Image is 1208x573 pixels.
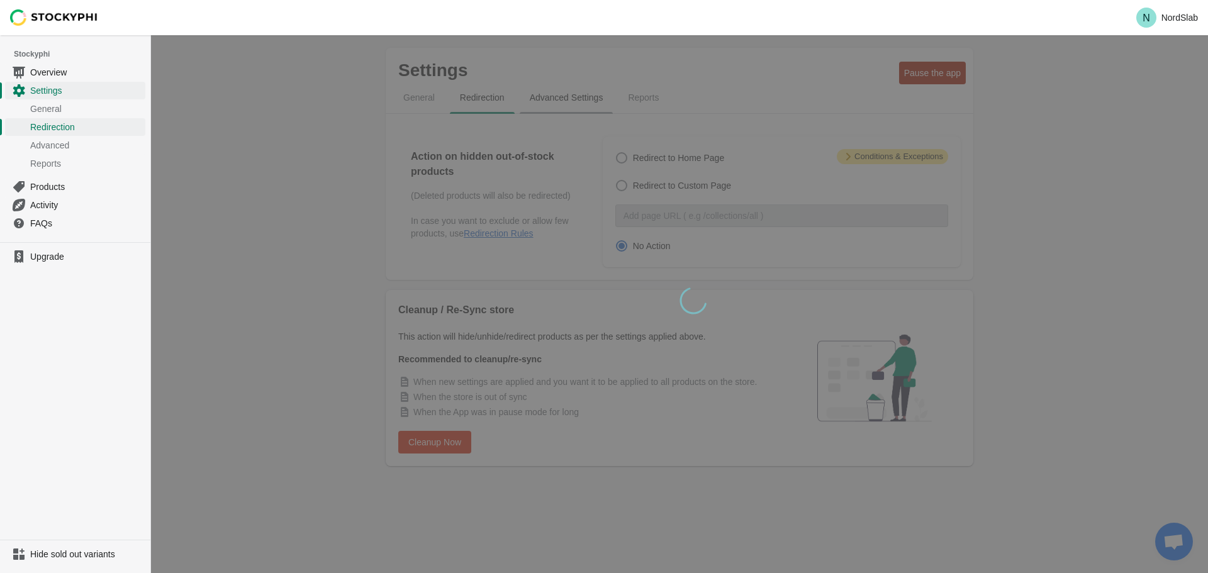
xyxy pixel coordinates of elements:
[30,548,143,560] span: Hide sold out variants
[30,199,143,211] span: Activity
[30,103,143,115] span: General
[5,136,145,154] a: Advanced
[5,214,145,232] a: FAQs
[5,154,145,172] a: Reports
[5,196,145,214] a: Activity
[30,250,143,263] span: Upgrade
[5,248,145,265] a: Upgrade
[5,63,145,81] a: Overview
[30,84,143,97] span: Settings
[30,217,143,230] span: FAQs
[1136,8,1156,28] span: Avatar with initials N
[30,66,143,79] span: Overview
[5,545,145,563] a: Hide sold out variants
[30,157,143,170] span: Reports
[5,118,145,136] a: Redirection
[5,177,145,196] a: Products
[30,181,143,193] span: Products
[1161,13,1198,23] p: NordSlab
[1131,5,1203,30] button: Avatar with initials NNordSlab
[5,81,145,99] a: Settings
[1143,13,1150,23] text: N
[30,121,143,133] span: Redirection
[14,48,150,60] span: Stockyphi
[5,99,145,118] a: General
[30,139,143,152] span: Advanced
[10,9,98,26] img: Stockyphi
